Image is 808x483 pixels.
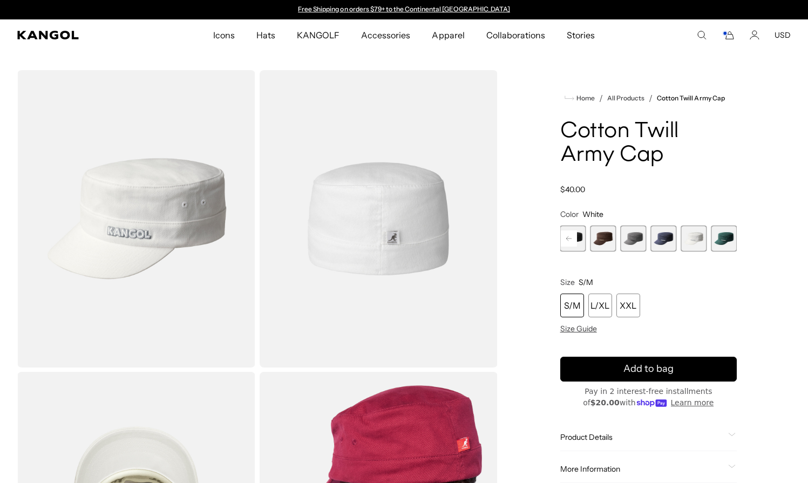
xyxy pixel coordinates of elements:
[421,19,475,51] a: Apparel
[582,209,603,219] span: White
[623,362,674,376] span: Add to bag
[361,19,410,51] span: Accessories
[560,294,584,317] div: S/M
[350,19,421,51] a: Accessories
[595,92,603,105] li: /
[17,31,140,39] a: Kangol
[560,92,737,105] nav: breadcrumbs
[202,19,246,51] a: Icons
[246,19,286,51] a: Hats
[657,94,725,102] a: Cotton Twill Army Cap
[560,226,586,251] div: 4 of 9
[590,226,616,251] label: Brown
[560,209,579,219] span: Color
[620,226,646,251] label: Grey
[486,19,545,51] span: Collaborations
[297,19,340,51] span: KANGOLF
[17,70,255,368] img: color-white
[711,226,737,251] label: Pine
[560,185,585,194] span: $40.00
[567,19,595,51] span: Stories
[650,226,676,251] div: 7 of 9
[681,226,707,251] label: White
[556,19,606,51] a: Stories
[256,19,275,51] span: Hats
[607,94,644,102] a: All Products
[293,5,515,14] div: 1 of 2
[560,324,597,334] span: Size Guide
[476,19,556,51] a: Collaborations
[681,226,707,251] div: 8 of 9
[560,432,724,442] span: Product Details
[722,30,735,40] button: Cart
[711,226,737,251] div: 9 of 9
[298,5,510,13] a: Free Shipping on orders $79+ to the Continental [GEOGRAPHIC_DATA]
[750,30,759,40] a: Account
[260,70,498,368] img: color-white
[644,92,653,105] li: /
[560,226,586,251] label: Black
[775,30,791,40] button: USD
[560,357,737,382] button: Add to bag
[213,19,235,51] span: Icons
[560,277,575,287] span: Size
[590,226,616,251] div: 5 of 9
[293,5,515,14] slideshow-component: Announcement bar
[616,294,640,317] div: XXL
[588,294,612,317] div: L/XL
[432,19,464,51] span: Apparel
[697,30,707,40] summary: Search here
[565,93,595,103] a: Home
[560,120,737,167] h1: Cotton Twill Army Cap
[579,277,593,287] span: S/M
[620,226,646,251] div: 6 of 9
[286,19,350,51] a: KANGOLF
[574,94,595,102] span: Home
[560,464,724,474] span: More Information
[293,5,515,14] div: Announcement
[650,226,676,251] label: Navy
